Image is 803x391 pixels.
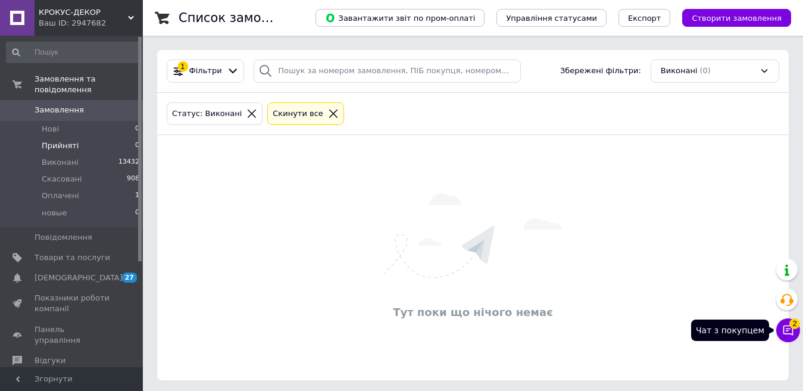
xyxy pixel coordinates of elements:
span: 0 [135,208,139,218]
span: 2 [789,318,800,329]
span: 1 [135,190,139,201]
div: Cкинути все [270,108,326,120]
span: Створити замовлення [692,14,782,23]
a: Створити замовлення [670,13,791,22]
input: Пошук за номером замовлення, ПІБ покупця, номером телефону, Email, номером накладної [254,60,520,83]
div: Ваш ID: 2947682 [39,18,143,29]
span: 908 [127,174,139,184]
button: Створити замовлення [682,9,791,27]
span: (0) [700,66,711,75]
div: Тут поки що нічого немає [163,305,783,320]
span: Панель управління [35,324,110,346]
div: 1 [177,61,188,72]
span: Виконані [661,65,698,77]
span: Виконані [42,157,79,168]
span: Скасовані [42,174,82,184]
button: Управління статусами [496,9,607,27]
input: Пошук [6,42,140,63]
span: новые [42,208,67,218]
span: 0 [135,140,139,151]
span: Відгуки [35,355,65,366]
span: Фільтри [189,65,222,77]
span: КРОКУС-ДЕКОР [39,7,128,18]
span: [DEMOGRAPHIC_DATA] [35,273,123,283]
div: Чат з покупцем [691,320,769,341]
span: Прийняті [42,140,79,151]
h1: Список замовлень [179,11,299,25]
button: Експорт [618,9,671,27]
span: 13432 [118,157,139,168]
span: Показники роботи компанії [35,293,110,314]
span: Повідомлення [35,232,92,243]
span: Товари та послуги [35,252,110,263]
button: Завантажити звіт по пром-оплаті [315,9,485,27]
span: Управління статусами [506,14,597,23]
span: Замовлення та повідомлення [35,74,143,95]
span: Експорт [628,14,661,23]
button: Чат з покупцем2 [776,318,800,342]
span: 27 [122,273,137,283]
span: 0 [135,124,139,134]
span: Оплачені [42,190,79,201]
span: Нові [42,124,59,134]
span: Збережені фільтри: [560,65,641,77]
span: Замовлення [35,105,84,115]
span: Завантажити звіт по пром-оплаті [325,12,475,23]
div: Статус: Виконані [170,108,244,120]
